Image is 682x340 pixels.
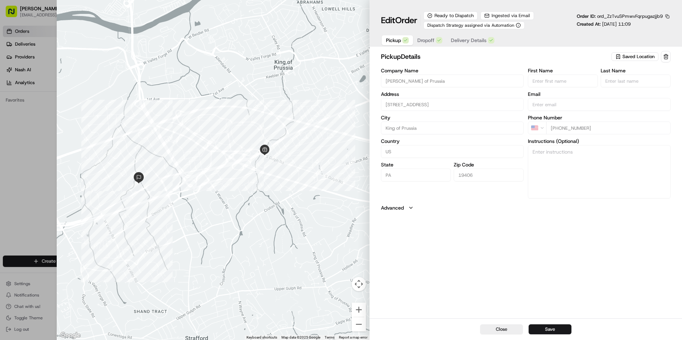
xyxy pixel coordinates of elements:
label: Phone Number [528,115,671,120]
span: Pylon [71,177,86,182]
span: • [59,130,62,135]
span: [PERSON_NAME] [22,130,58,135]
input: Enter state [381,169,451,181]
p: Welcome 👋 [7,29,130,40]
span: ord_ZzTvuSPmwvFqrpugazjjb9 [597,13,663,19]
h1: Edit [381,15,417,26]
label: Company Name [381,68,524,73]
a: Terms [325,335,335,339]
label: First Name [528,68,598,73]
button: Save [529,324,571,334]
button: Map camera controls [352,277,366,291]
button: See all [111,91,130,100]
label: State [381,162,451,167]
div: Ready to Dispatch [423,11,478,20]
button: Start new chat [121,70,130,79]
label: City [381,115,524,120]
label: Email [528,92,671,97]
label: Instructions (Optional) [528,139,671,144]
button: Saved Location [611,52,660,62]
button: Ingested via Email [480,11,534,20]
span: Saved Location [622,53,655,60]
label: Zip Code [454,162,524,167]
div: 💻 [60,160,66,166]
p: Order ID: [577,13,663,20]
span: [DATE] [63,130,78,135]
input: Enter city [381,122,524,134]
span: [DATE] 11:09 [602,21,631,27]
img: 4920774857489_3d7f54699973ba98c624_72.jpg [15,68,28,81]
span: Map data ©2025 Google [281,335,320,339]
a: 📗Knowledge Base [4,156,57,169]
span: Knowledge Base [14,159,55,166]
span: API Documentation [67,159,114,166]
label: Last Name [601,68,671,73]
img: 1736555255976-a54dd68f-1ca7-489b-9aae-adbdc363a1c4 [7,68,20,81]
a: Open this area in Google Maps (opens a new window) [58,331,82,340]
label: Advanced [381,204,404,211]
button: Zoom in [352,303,366,317]
button: Close [480,324,523,334]
input: Enter last name [601,74,671,87]
span: Delivery Details [451,37,487,44]
a: 💻API Documentation [57,156,117,169]
span: • [59,110,62,116]
input: Clear [19,46,118,53]
img: Jaidyn Hatchett [7,123,19,134]
span: Dispatch Strategy assigned via Automation [427,22,514,28]
a: Powered byPylon [50,176,86,182]
img: Google [58,331,82,340]
button: Advanced [381,204,671,211]
button: Dispatch Strategy assigned via Automation [423,21,525,29]
label: Country [381,139,524,144]
h2: pickup Details [381,52,610,62]
img: Jaidyn Hatchett [7,104,19,115]
input: 129 S Gulph Rd, King of Prussia, PA 19406, USA [381,98,524,111]
p: Created At: [577,21,631,27]
input: Enter country [381,145,524,158]
span: Pickup [386,37,401,44]
span: Order [395,15,417,26]
span: [PERSON_NAME] [22,110,58,116]
input: Enter company name [381,74,524,87]
button: Zoom out [352,317,366,331]
div: Start new chat [32,68,117,75]
input: Enter zip code [454,169,524,181]
span: [DATE] [63,110,78,116]
input: Enter first name [528,74,598,87]
span: Ingested via Email [492,12,530,19]
div: Past conversations [7,93,46,98]
span: Dropoff [417,37,434,44]
a: Report a map error [339,335,367,339]
img: Nash [7,7,21,21]
div: We're available if you need us! [32,75,98,81]
input: Enter email [528,98,671,111]
div: 📗 [7,160,13,166]
label: Address [381,92,524,97]
button: Keyboard shortcuts [246,335,277,340]
input: Enter phone number [546,122,671,134]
